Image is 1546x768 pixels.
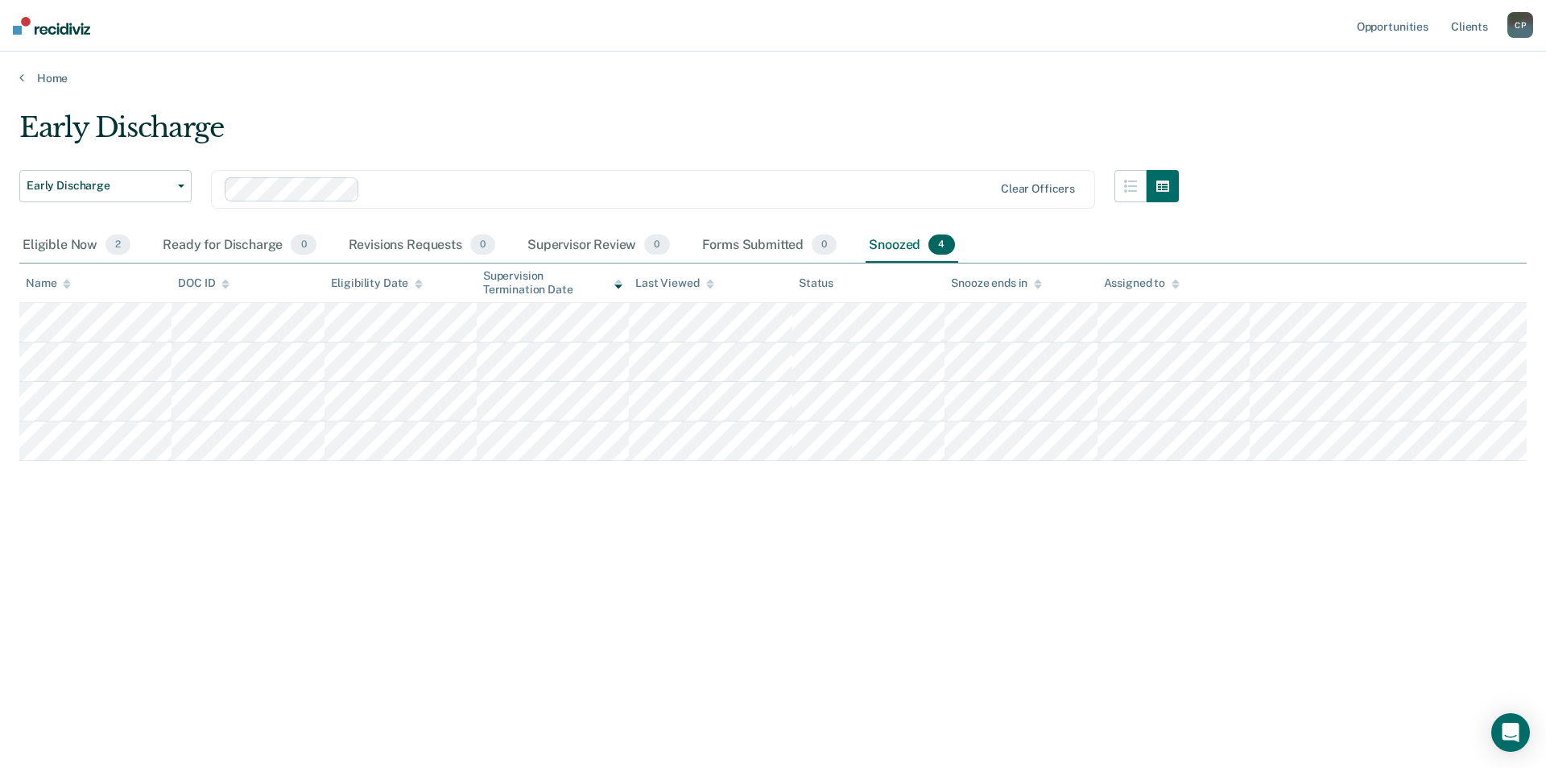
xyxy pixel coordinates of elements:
div: Eligible Now2 [19,228,134,264]
div: Forms Submitted0 [699,228,841,264]
div: Snoozed4 [866,228,957,264]
span: 0 [470,235,495,255]
div: Name [26,276,71,290]
div: Supervisor Review0 [524,228,673,264]
div: Early Discharge [19,111,1179,157]
span: Early Discharge [27,179,172,193]
div: Ready for Discharge0 [159,228,319,264]
div: DOC ID [178,276,229,290]
div: C P [1507,12,1533,38]
span: 0 [812,235,837,255]
span: 0 [291,235,316,255]
span: 2 [105,235,130,255]
div: Clear officers [1001,182,1075,196]
div: Eligibility Date [331,276,424,290]
div: Supervision Termination Date [483,269,622,297]
div: Snooze ends in [951,276,1042,290]
div: Assigned to [1104,276,1180,290]
div: Open Intercom Messenger [1491,713,1530,752]
button: Early Discharge [19,170,192,202]
div: Revisions Requests0 [345,228,498,264]
button: CP [1507,12,1533,38]
span: 4 [928,235,954,255]
span: 0 [644,235,669,255]
div: Last Viewed [635,276,713,290]
a: Home [19,71,1527,85]
img: Recidiviz [13,17,90,35]
div: Status [799,276,833,290]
